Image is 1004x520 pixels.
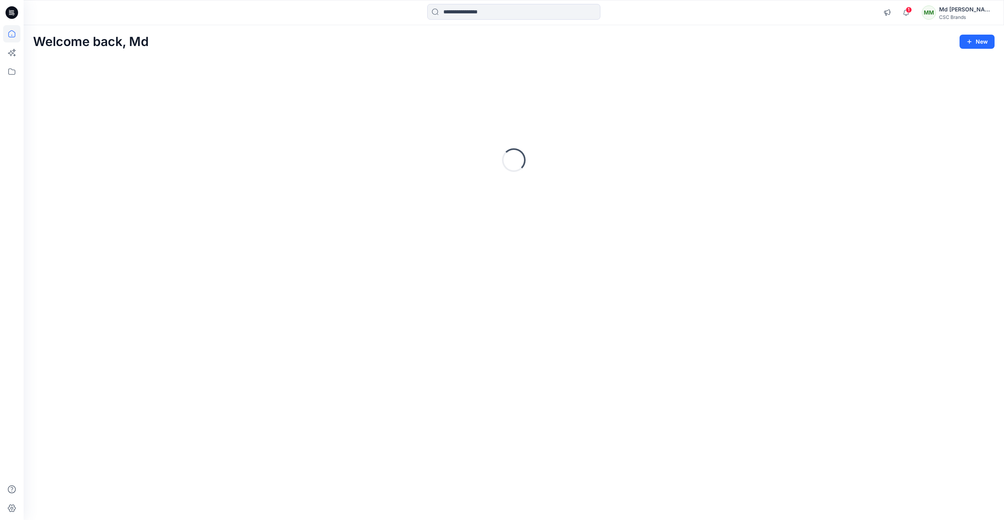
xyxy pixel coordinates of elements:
h2: Welcome back, Md [33,35,149,49]
div: CSC Brands [939,14,994,20]
div: MM [922,6,936,20]
button: New [960,35,995,49]
span: 1 [906,7,912,13]
div: Md [PERSON_NAME] [939,5,994,14]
